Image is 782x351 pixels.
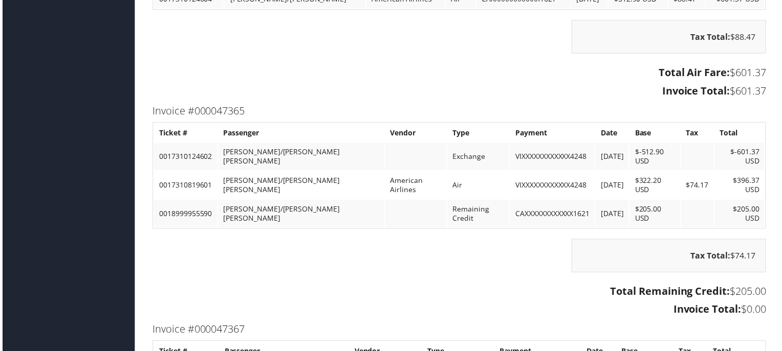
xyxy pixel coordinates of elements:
h3: $601.37 [151,66,768,80]
td: 0017310819601 [153,172,216,200]
th: Total [716,124,767,143]
td: CAXXXXXXXXXXXX1621 [511,201,596,228]
th: Ticket # [153,124,216,143]
td: $205.00 USD [716,201,767,228]
td: 0017310124602 [153,144,216,171]
td: [PERSON_NAME]/[PERSON_NAME] [PERSON_NAME] [217,144,384,171]
th: Date [597,124,630,143]
td: $74.17 [683,172,715,200]
strong: Tax Total: [692,251,732,263]
td: Air [448,172,510,200]
th: Passenger [217,124,384,143]
td: $-512.90 USD [631,144,681,171]
strong: Total Remaining Credit: [612,286,732,299]
h3: $0.00 [151,304,768,318]
td: 0018999955590 [153,201,216,228]
td: [DATE] [597,144,630,171]
td: VIXXXXXXXXXXXX4248 [511,172,596,200]
strong: Invoice Total: [675,304,743,318]
h3: Invoice #000047365 [151,104,768,119]
td: Remaining Credit [448,201,510,228]
th: Base [631,124,681,143]
strong: Invoice Total: [664,84,732,98]
strong: Tax Total: [692,31,732,42]
td: [PERSON_NAME]/[PERSON_NAME] [PERSON_NAME] [217,201,384,228]
td: $396.37 USD [716,172,767,200]
td: VIXXXXXXXXXXXX4248 [511,144,596,171]
div: $74.17 [573,240,768,274]
td: $322.20 USD [631,172,681,200]
th: Vendor [385,124,447,143]
h3: $601.37 [151,84,768,99]
td: $205.00 USD [631,201,681,228]
td: [DATE] [597,172,630,200]
td: [DATE] [597,201,630,228]
div: $88.47 [573,20,768,54]
h3: Invoice #000047367 [151,324,768,338]
th: Tax [683,124,715,143]
td: [PERSON_NAME]/[PERSON_NAME] [PERSON_NAME] [217,172,384,200]
td: Exchange [448,144,510,171]
strong: Total Air Fare: [660,66,732,80]
td: American Airlines [385,172,447,200]
th: Payment [511,124,596,143]
h3: $205.00 [151,286,768,300]
th: Type [448,124,510,143]
td: $-601.37 USD [716,144,767,171]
